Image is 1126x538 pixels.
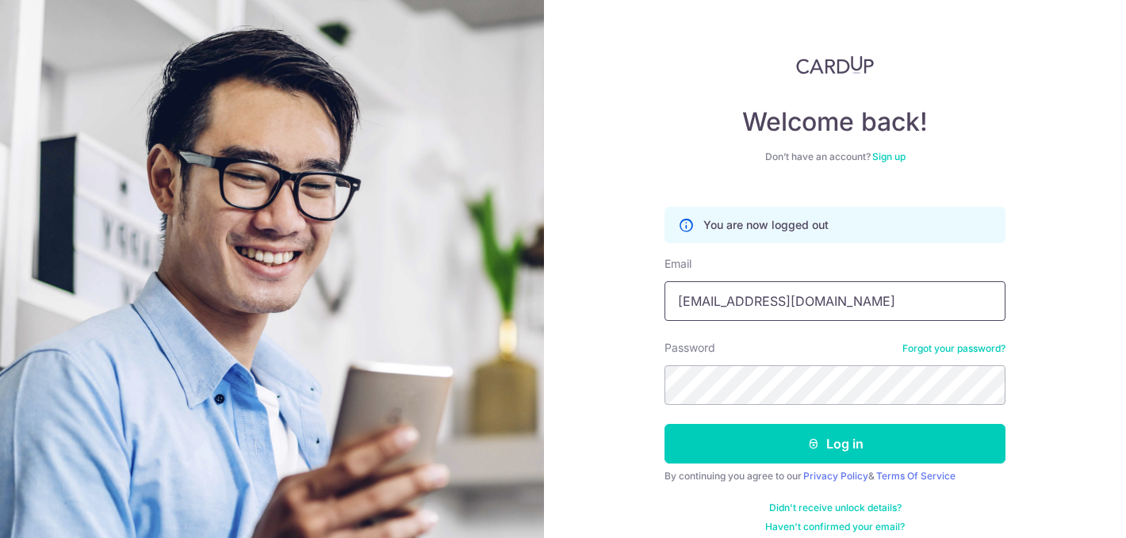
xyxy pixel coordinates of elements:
a: Forgot your password? [902,342,1005,355]
img: CardUp Logo [796,55,874,74]
p: You are now logged out [703,217,829,233]
a: Privacy Policy [803,470,868,482]
button: Log in [664,424,1005,464]
label: Password [664,340,715,356]
label: Email [664,256,691,272]
a: Didn't receive unlock details? [769,502,902,514]
input: Enter your Email [664,281,1005,321]
a: Haven't confirmed your email? [765,521,905,533]
a: Terms Of Service [876,470,956,482]
div: By continuing you agree to our & [664,470,1005,483]
h4: Welcome back! [664,106,1005,138]
a: Sign up [872,151,906,162]
div: Don’t have an account? [664,151,1005,163]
